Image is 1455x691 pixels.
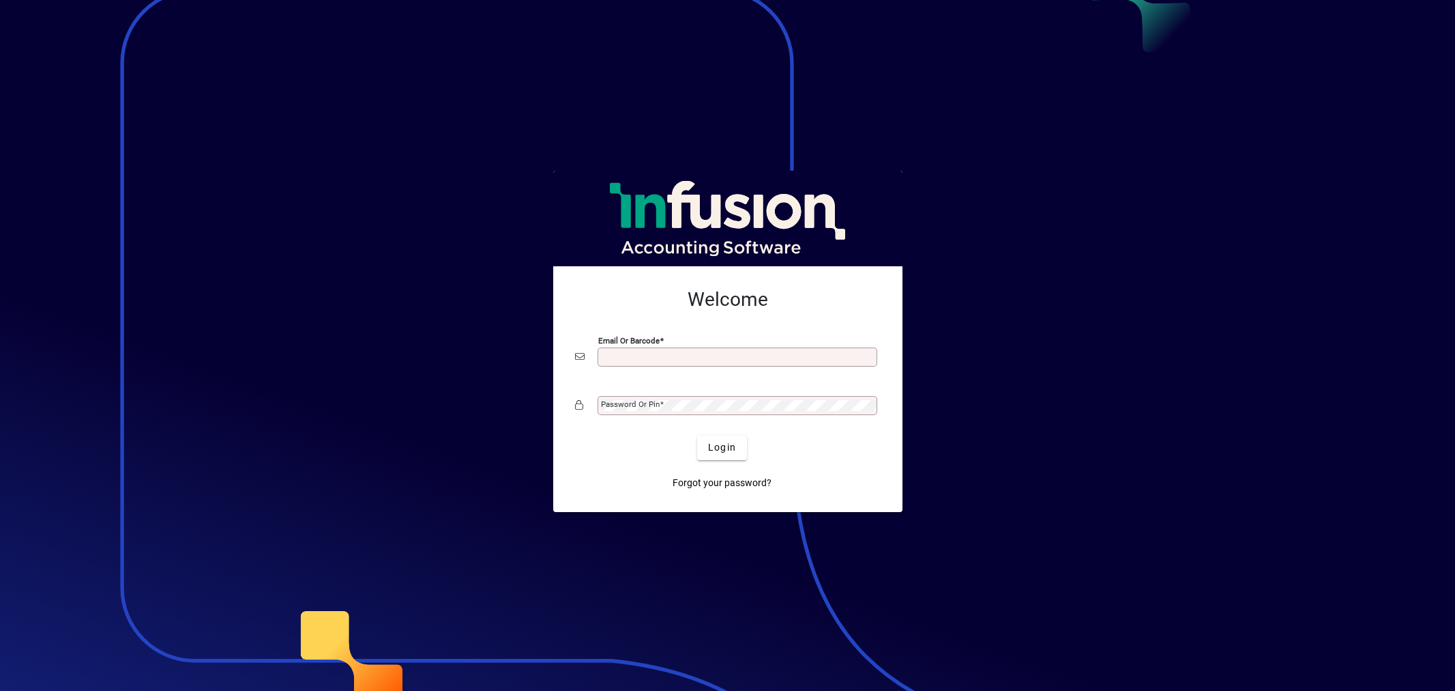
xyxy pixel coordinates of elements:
[598,335,660,345] mat-label: Email or Barcode
[601,399,660,409] mat-label: Password or Pin
[708,440,736,455] span: Login
[667,471,777,496] a: Forgot your password?
[673,476,771,490] span: Forgot your password?
[575,288,881,311] h2: Welcome
[697,436,747,460] button: Login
